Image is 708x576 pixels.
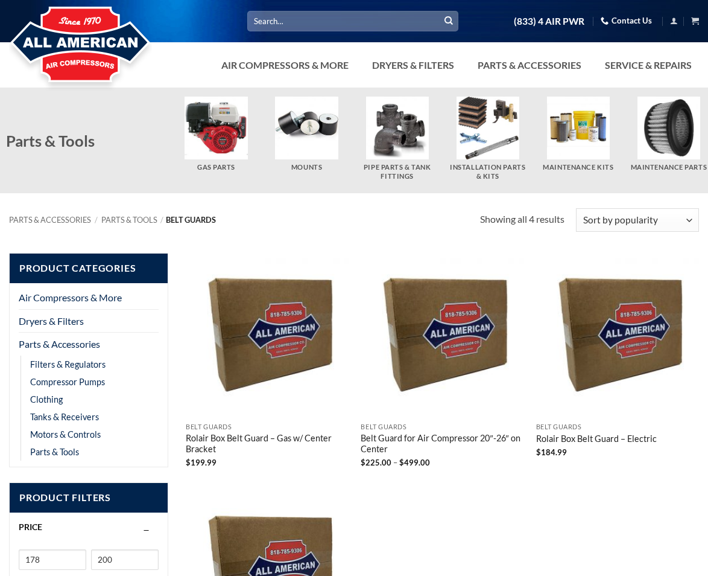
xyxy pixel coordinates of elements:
[91,549,159,570] input: Max price
[637,97,700,159] img: Maintenance Parts
[361,253,524,417] img: Placeholder
[6,131,177,151] h2: Parts & Tools
[457,97,519,159] img: Installation Parts & Kits
[358,97,436,181] a: Visit product category Pipe Parts & Tank Fittings
[247,11,458,31] input: Search…
[536,447,541,457] span: $
[186,253,349,417] img: Placeholder
[30,426,101,443] a: Motors & Controls
[160,215,163,225] span: /
[267,163,346,172] h5: Mounts
[601,11,652,30] a: Contact Us
[536,253,700,417] img: Placeholder
[30,443,79,461] a: Parts & Tools
[19,310,159,333] a: Dryers & Filters
[214,53,356,77] a: Air Compressors & More
[547,97,610,159] img: Maintenance Kits
[177,97,255,172] a: Visit product category Gas Parts
[275,97,338,159] img: Mounts
[95,215,98,225] span: /
[19,333,159,356] a: Parts & Accessories
[576,208,699,232] select: Shop order
[399,458,430,467] bdi: 499.00
[670,13,678,28] a: Login
[30,356,106,373] a: Filters & Regulators
[10,254,168,283] span: Product Categories
[361,423,524,431] p: Belt Guards
[598,53,699,77] a: Service & Repairs
[539,163,618,172] h5: Maintenance Kits
[361,458,391,467] bdi: 225.00
[536,423,700,431] p: Belt Guards
[449,97,527,181] a: Visit product category Installation Parts & Kits
[19,522,42,532] span: Price
[30,391,63,408] a: Clothing
[449,163,527,181] h5: Installation Parts & Kits
[186,433,349,457] a: Rolair Box Belt Guard – Gas w/ Center Bracket
[361,458,365,467] span: $
[480,211,564,227] p: Showing all 4 results
[630,163,708,172] h5: Maintenance Parts
[19,286,159,309] a: Air Compressors & More
[539,97,618,172] a: Visit product category Maintenance Kits
[366,97,429,159] img: Pipe Parts & Tank Fittings
[514,11,584,32] a: (833) 4 AIR PWR
[267,97,346,172] a: Visit product category Mounts
[358,163,436,181] h5: Pipe Parts & Tank Fittings
[630,97,708,172] a: Visit product category Maintenance Parts
[186,458,191,467] span: $
[399,458,404,467] span: $
[19,549,86,570] input: Min price
[9,216,480,225] nav: Breadcrumb
[393,458,397,467] span: –
[361,433,524,457] a: Belt Guard for Air Compressor 20″-26″ on Center
[101,215,157,225] a: Parts & Tools
[470,53,589,77] a: Parts & Accessories
[9,215,91,225] a: Parts & Accessories
[365,53,461,77] a: Dryers & Filters
[30,408,99,426] a: Tanks & Receivers
[186,423,349,431] p: Belt Guards
[440,12,458,30] button: Submit
[185,97,247,159] img: Gas Parts
[30,373,105,391] a: Compressor Pumps
[186,458,217,467] bdi: 199.99
[536,434,657,447] a: Rolair Box Belt Guard – Electric
[691,13,699,28] a: View cart
[177,163,255,172] h5: Gas Parts
[10,483,168,513] span: Product Filters
[536,447,567,457] bdi: 184.99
